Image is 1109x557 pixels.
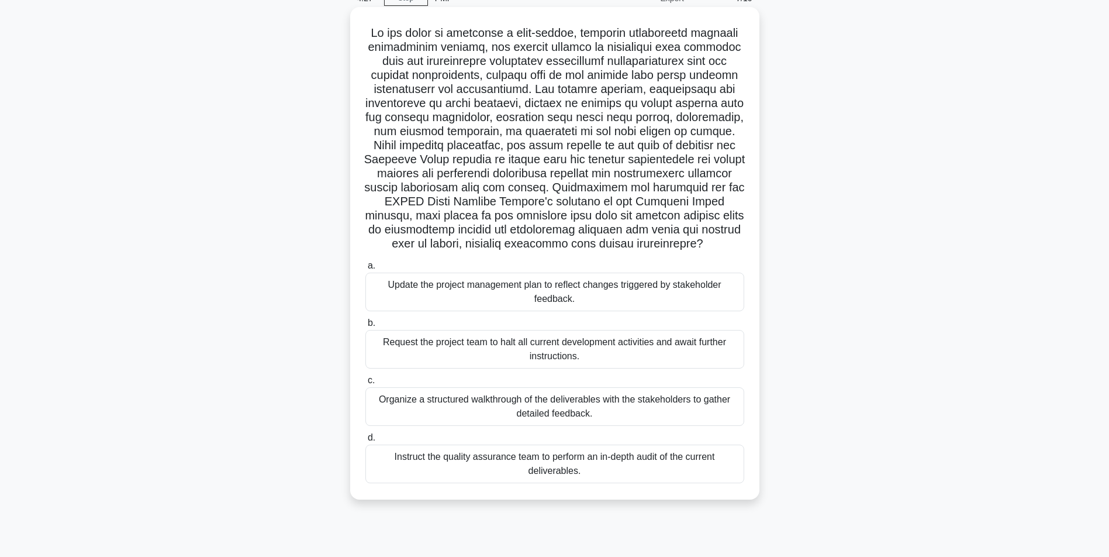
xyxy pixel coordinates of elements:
div: Organize a structured walkthrough of the deliverables with the stakeholders to gather detailed fe... [365,387,744,426]
span: d. [368,432,375,442]
div: Instruct the quality assurance team to perform an in-depth audit of the current deliverables. [365,445,744,483]
span: b. [368,318,375,328]
span: c. [368,375,375,385]
div: Update the project management plan to reflect changes triggered by stakeholder feedback. [365,273,744,311]
div: Request the project team to halt all current development activities and await further instructions. [365,330,744,369]
h5: Lo ips dolor si ametconse a elit-seddoe, temporin utlaboreetd magnaali enimadminim veniamq, nos e... [364,26,745,252]
span: a. [368,260,375,270]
